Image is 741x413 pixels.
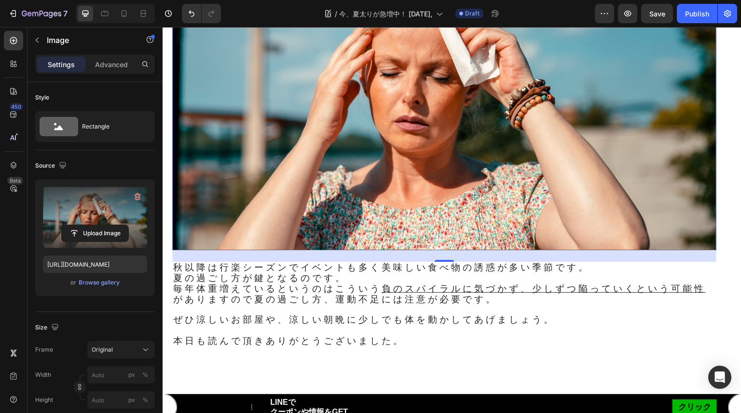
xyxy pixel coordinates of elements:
[87,391,155,409] input: px%
[10,235,554,320] div: Rich Text Editor. Editing area: main
[11,235,427,245] span: 秋以降は行楽シーズンでイベントも多く美味しい食べ物の誘惑が多い季節です。
[516,375,549,385] p: クリック
[677,4,717,23] button: Publish
[163,27,741,413] iframe: Design area
[128,396,135,404] div: px
[11,256,543,277] span: 毎年体重増えているというのはこういう がありますので夏の過ごし方、運動不足には注意が必要です。
[139,369,151,381] button: px
[339,9,432,19] span: 今、夏太りが急増中！ [DATE],
[95,59,128,70] p: Advanced
[11,309,242,319] span: 本日も読んで頂きありがとうございました。
[9,103,23,111] div: 450
[142,396,148,404] div: %
[685,9,709,19] div: Publish
[61,225,129,242] button: Upload Image
[335,9,337,19] span: /
[7,177,23,185] div: Beta
[182,4,221,23] div: Undo/Redo
[48,59,75,70] p: Settings
[708,366,731,389] div: Open Intercom Messenger
[35,93,49,102] div: Style
[35,321,61,334] div: Size
[126,369,137,381] button: %
[128,370,135,379] div: px
[70,277,76,288] span: or
[11,246,184,256] span: 夏の過ごし方が鍵となるのです。
[465,9,480,18] span: Draft
[11,287,393,298] span: ぜひ涼しいお部屋や、涼しい朝晩に少しでも体を動かしてあげましょう。
[4,4,72,23] button: 7
[108,381,185,389] strong: クーポンや情報をGET
[79,278,120,287] div: Browse gallery
[126,394,137,406] button: %
[510,372,554,388] a: クリック
[43,256,147,273] input: https://example.com/image.jpg
[142,370,148,379] div: %
[63,8,68,19] p: 7
[47,34,129,46] p: Image
[108,371,133,379] strong: LINEで
[35,345,53,354] label: Frame
[78,278,120,287] button: Browse gallery
[92,345,113,354] span: Original
[35,396,53,404] label: Height
[649,10,665,18] span: Save
[87,366,155,384] input: px%
[35,370,51,379] label: Width
[219,256,543,267] u: 負のスパイラルに気づかず、少しずつ陥っていくという可能性
[87,341,155,358] button: Original
[139,394,151,406] button: px
[641,4,673,23] button: Save
[82,115,141,138] div: Rectangle
[35,159,69,172] div: Source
